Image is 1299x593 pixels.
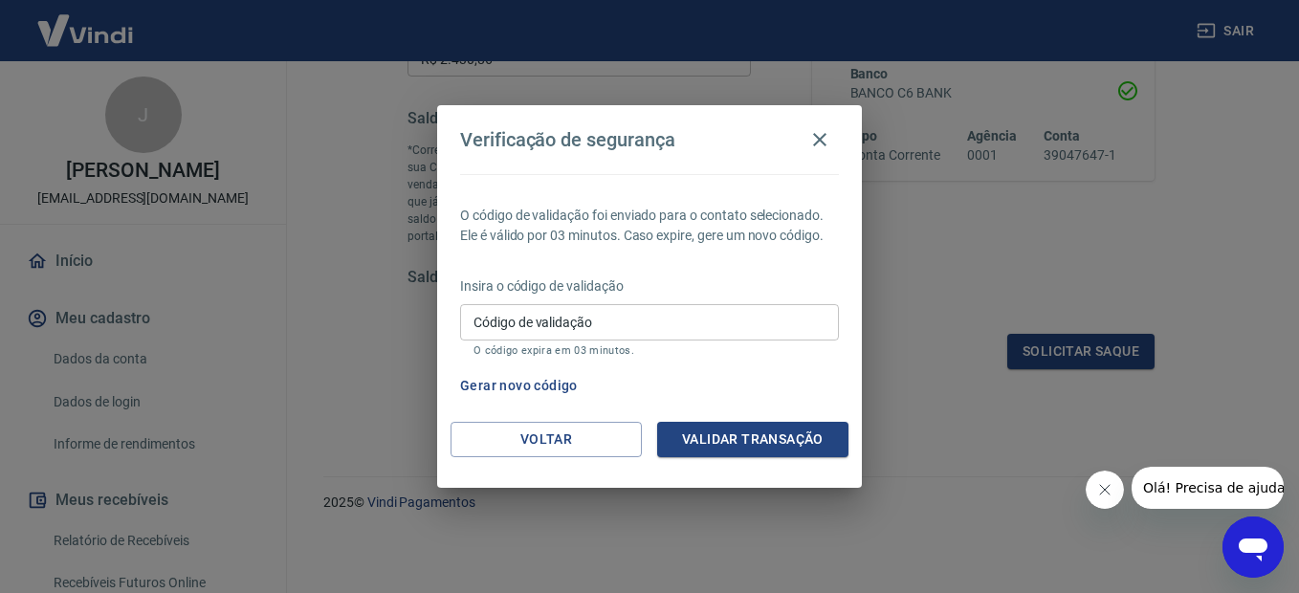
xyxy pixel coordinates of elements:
iframe: Fechar mensagem [1086,471,1124,509]
p: O código expira em 03 minutos. [473,344,826,357]
iframe: Mensagem da empresa [1132,467,1284,509]
button: Voltar [451,422,642,457]
p: Insira o código de validação [460,276,839,296]
button: Validar transação [657,422,848,457]
p: O código de validação foi enviado para o contato selecionado. Ele é válido por 03 minutos. Caso e... [460,206,839,246]
iframe: Botão para abrir a janela de mensagens [1222,516,1284,578]
span: Olá! Precisa de ajuda? [11,13,161,29]
h4: Verificação de segurança [460,128,675,151]
button: Gerar novo código [452,368,585,404]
